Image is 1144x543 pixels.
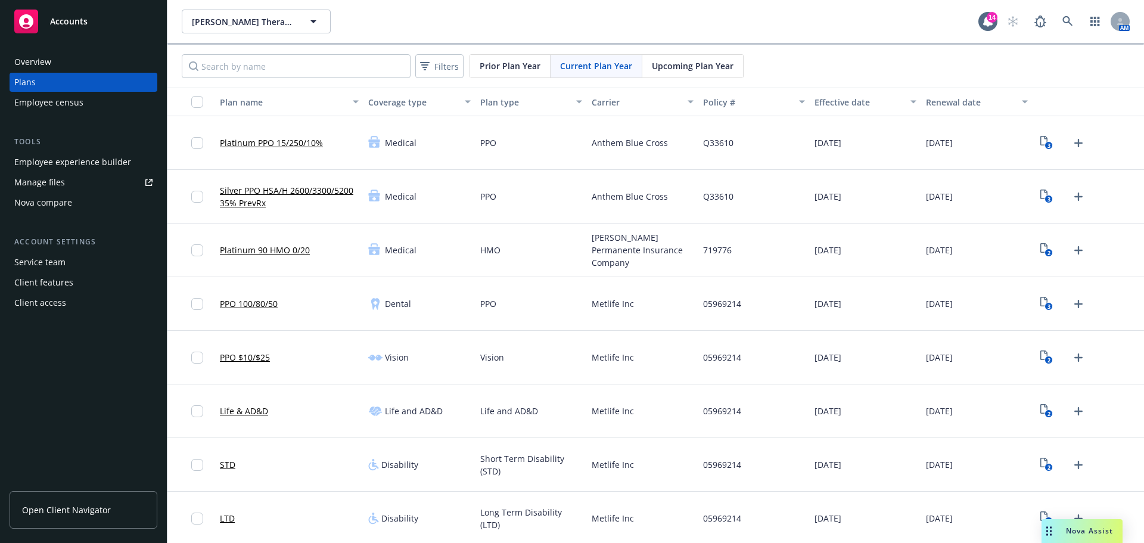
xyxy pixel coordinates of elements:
[10,236,157,248] div: Account settings
[592,512,634,525] span: Metlife Inc
[1037,294,1056,314] a: View Plan Documents
[815,512,841,525] span: [DATE]
[191,191,203,203] input: Toggle Row Selected
[14,193,72,212] div: Nova compare
[480,297,496,310] span: PPO
[1069,134,1088,153] a: Upload Plan Documents
[10,73,157,92] a: Plans
[926,96,1015,108] div: Renewal date
[385,351,409,364] span: Vision
[480,190,496,203] span: PPO
[987,12,997,23] div: 14
[220,297,278,310] a: PPO 100/80/50
[1047,410,1050,418] text: 2
[815,244,841,256] span: [DATE]
[191,352,203,364] input: Toggle Row Selected
[926,244,953,256] span: [DATE]
[1042,519,1123,543] button: Nova Assist
[363,88,475,116] button: Coverage type
[703,351,741,364] span: 05969214
[592,136,668,149] span: Anthem Blue Cross
[1069,509,1088,528] a: Upload Plan Documents
[926,190,953,203] span: [DATE]
[926,458,953,471] span: [DATE]
[191,405,203,417] input: Toggle Row Selected
[1069,348,1088,367] a: Upload Plan Documents
[192,15,295,28] span: [PERSON_NAME] Therapeutics
[926,136,953,149] span: [DATE]
[191,244,203,256] input: Toggle Row Selected
[1069,402,1088,421] a: Upload Plan Documents
[815,190,841,203] span: [DATE]
[921,88,1033,116] button: Renewal date
[1047,356,1050,364] text: 2
[191,513,203,525] input: Toggle Row Selected
[592,96,680,108] div: Carrier
[815,458,841,471] span: [DATE]
[1037,187,1056,206] a: View Plan Documents
[480,351,504,364] span: Vision
[1047,303,1050,311] text: 3
[10,52,157,72] a: Overview
[14,153,131,172] div: Employee experience builder
[10,136,157,148] div: Tools
[698,88,810,116] button: Policy #
[703,512,741,525] span: 05969214
[14,293,66,312] div: Client access
[14,253,66,272] div: Service team
[215,88,363,116] button: Plan name
[592,405,634,417] span: Metlife Inc
[560,60,632,72] span: Current Plan Year
[703,458,741,471] span: 05969214
[815,96,903,108] div: Effective date
[22,504,111,516] span: Open Client Navigator
[191,459,203,471] input: Toggle Row Selected
[1042,519,1056,543] div: Drag to move
[10,193,157,212] a: Nova compare
[182,10,331,33] button: [PERSON_NAME] Therapeutics
[220,405,268,417] a: Life & AD&D
[220,184,359,209] a: Silver PPO HSA/H 2600/3300/5200 35% PrevRx
[191,137,203,149] input: Toggle Row Selected
[703,190,733,203] span: Q33610
[220,244,310,256] a: Platinum 90 HMO 0/20
[1069,455,1088,474] a: Upload Plan Documents
[810,88,921,116] button: Effective date
[480,96,569,108] div: Plan type
[587,88,698,116] button: Carrier
[1037,348,1056,367] a: View Plan Documents
[815,136,841,149] span: [DATE]
[592,231,694,269] span: [PERSON_NAME] Permanente Insurance Company
[385,244,416,256] span: Medical
[475,88,587,116] button: Plan type
[182,54,411,78] input: Search by name
[385,405,443,417] span: Life and AD&D
[1047,464,1050,471] text: 2
[1037,509,1056,528] a: View Plan Documents
[368,96,457,108] div: Coverage type
[1001,10,1025,33] a: Start snowing
[381,458,418,471] span: Disability
[418,58,461,75] span: Filters
[10,93,157,112] a: Employee census
[385,297,411,310] span: Dental
[1037,241,1056,260] a: View Plan Documents
[1047,249,1050,257] text: 2
[14,173,65,192] div: Manage files
[1069,294,1088,314] a: Upload Plan Documents
[703,244,732,256] span: 719776
[14,93,83,112] div: Employee census
[815,351,841,364] span: [DATE]
[10,293,157,312] a: Client access
[10,253,157,272] a: Service team
[14,273,73,292] div: Client features
[220,136,323,149] a: Platinum PPO 15/250/10%
[592,297,634,310] span: Metlife Inc
[434,60,459,73] span: Filters
[14,73,36,92] div: Plans
[50,17,88,26] span: Accounts
[415,54,464,78] button: Filters
[10,173,157,192] a: Manage files
[703,297,741,310] span: 05969214
[480,136,496,149] span: PPO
